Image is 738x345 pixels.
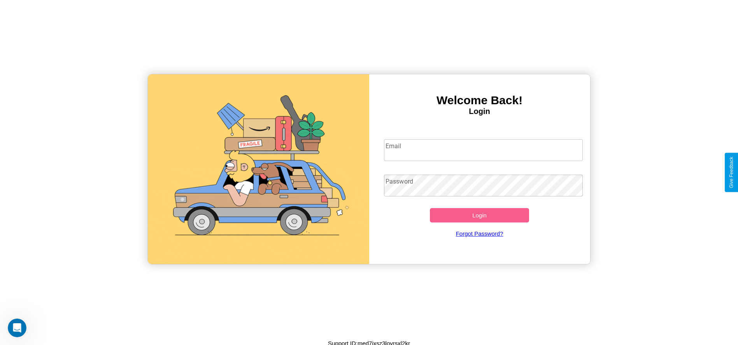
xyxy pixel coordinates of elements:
[369,94,590,107] h3: Welcome Back!
[8,319,26,337] iframe: Intercom live chat
[430,208,529,222] button: Login
[729,157,734,188] div: Give Feedback
[380,222,579,245] a: Forgot Password?
[369,107,590,116] h4: Login
[148,74,369,264] img: gif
